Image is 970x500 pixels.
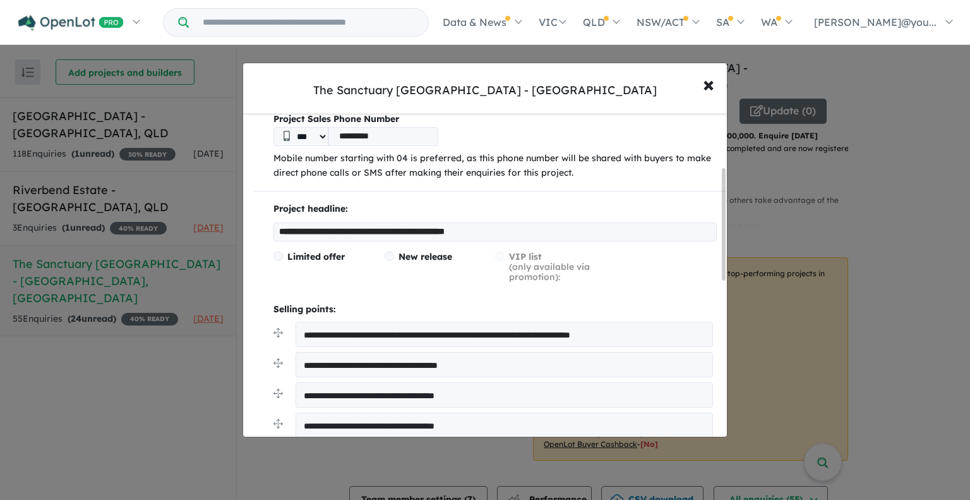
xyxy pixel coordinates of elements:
[273,302,717,317] p: Selling points:
[273,419,283,429] img: drag.svg
[273,389,283,398] img: drag.svg
[273,358,283,368] img: drag.svg
[273,112,717,127] b: Project Sales Phone Number
[273,151,717,181] p: Mobile number starting with 04 is preferred, as this phone number will be shared with buyers to m...
[814,16,937,28] span: [PERSON_NAME]@you...
[191,9,426,36] input: Try estate name, suburb, builder or developer
[273,202,717,217] p: Project headline:
[398,251,452,262] span: New release
[313,82,657,99] div: The Sanctuary [GEOGRAPHIC_DATA] - [GEOGRAPHIC_DATA]
[287,251,345,262] span: Limited offer
[284,131,290,141] img: Phone icon
[18,15,124,31] img: Openlot PRO Logo White
[703,70,714,97] span: ×
[273,328,283,338] img: drag.svg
